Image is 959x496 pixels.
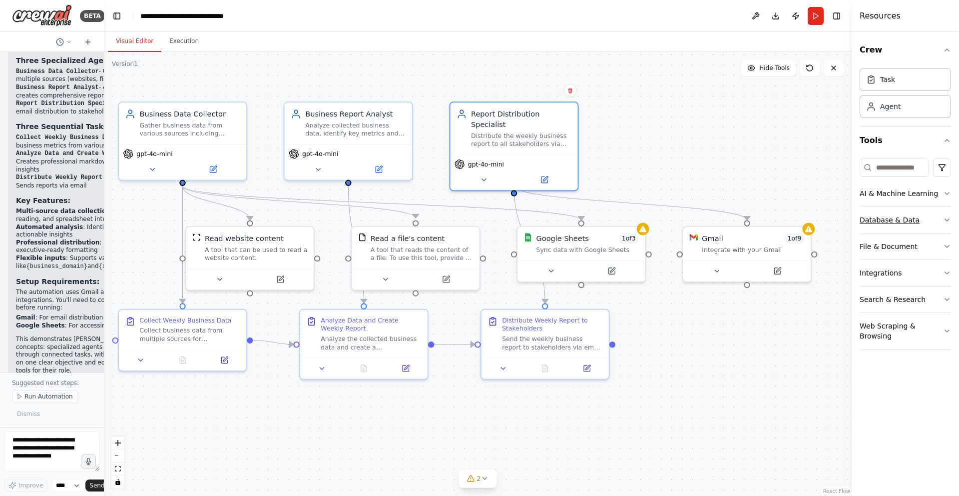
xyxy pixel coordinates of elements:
[205,233,283,243] div: Read website content
[321,335,421,351] div: Analyze the collected business data and create a comprehensive weekly report for {business_domain...
[619,233,639,243] span: Number of enabled actions
[139,316,231,324] div: Collect Weekly Business Data
[118,101,247,181] div: Business Data CollectorGather business data from various sources including websites, files, and s...
[16,254,66,261] strong: Flexible inputs
[509,186,752,220] g: Edge from f73ce1ba-7d84-4e39-8df1-7a9281db72a1 to 42fb63c1-0304-41fe-9417-b35ba36ddf9c
[860,260,951,286] button: Integrations
[12,379,92,387] p: Suggested next steps:
[830,9,844,23] button: Hide right sidebar
[16,83,171,99] li: - Analyzes data and creates comprehensive reports
[860,36,951,64] button: Crew
[16,314,35,321] strong: Gmail
[417,273,475,285] button: Open in side panel
[16,174,160,181] code: Distribute Weekly Report to Stakeholders
[515,173,573,186] button: Open in side panel
[582,265,641,277] button: Open in side panel
[81,454,96,469] button: Click to speak your automation idea
[351,226,480,291] div: FileReadToolRead a file's contentA tool that reads the content of a file. To use this tool, provi...
[16,84,99,91] code: Business Report Analyst
[111,462,124,475] button: fit view
[284,101,413,181] div: Business Report AnalystAnalyze collected business data, identify key metrics and trends, and crea...
[682,226,812,282] div: GmailGmail1of9Integrate with your Gmail
[111,436,124,488] div: React Flow controls
[16,67,171,83] li: - Gathers data from multiple sources (websites, files, spreadsheets)
[110,9,124,23] button: Hide left sidebar
[17,410,40,418] span: Dismiss
[52,36,76,48] button: Switch to previous chat
[118,309,247,371] div: Collect Weekly Business DataCollect business data from multiple sources for {business_domain} inc...
[860,313,951,349] button: Web Scraping & Browsing
[253,335,294,349] g: Edge from 040941e2-9e31-4334-968b-c2b9a5e95a72 to 98ff5e30-cadd-4d7b-a47a-6626a0bbee3a
[16,173,171,189] li: - Sends reports via email
[16,150,149,157] code: Analyze Data and Create Weekly Report
[449,101,578,191] div: Report Distribution SpecialistDistribute the weekly business report to all stakeholders via email...
[192,233,201,241] img: ScrapeWebsiteTool
[12,407,45,421] button: Dismiss
[139,326,240,343] div: Collect business data from multiple sources for {business_domain} including: - Revenue and sales ...
[16,335,171,374] p: This demonstrates [PERSON_NAME]'s core concepts: specialized agents working together through conn...
[112,60,138,68] div: Version 1
[516,226,646,282] div: Google SheetsGoogle Sheets1of3Sync data with Google Sheets
[471,109,571,129] div: Report Distribution Specialist
[371,233,445,243] div: Read a file's content
[741,60,796,76] button: Hide Tools
[860,154,951,357] div: Tools
[16,196,70,204] strong: Key Features:
[536,233,589,243] div: Google Sheets
[702,245,804,254] div: Integrate with your Gmail
[16,254,171,270] li: : Supports variables like and
[111,436,124,449] button: zoom in
[16,56,119,64] strong: Three Specialized Agents:
[860,64,951,126] div: Crew
[177,186,421,218] g: Edge from 80638289-b1a7-48ac-8210-0d38ba0b5e9e to 3d74a691-eb45-4bd0-adde-4519d66f87c7
[702,233,723,243] div: Gmail
[161,354,205,366] button: No output available
[16,277,99,285] strong: Setup Requirements:
[860,286,951,312] button: Search & Research
[24,392,73,400] span: Run Automation
[16,100,124,107] code: Report Distribution Specialist
[569,362,604,374] button: Open in side panel
[524,233,532,241] img: Google Sheets
[111,449,124,462] button: zoom out
[480,309,610,380] div: Distribute Weekly Report to StakeholdersSend the weekly business report to stakeholders via email...
[185,226,315,291] div: ScrapeWebsiteToolRead website contentA tool that can be used to read a website content.
[99,263,171,270] code: {stakeholder_emails}
[880,101,901,111] div: Agent
[139,109,240,119] div: Business Data Collector
[860,126,951,154] button: Tools
[564,84,577,97] button: Delete node
[16,149,171,173] li: - Creates professional markdown reports with insights
[16,134,117,141] code: Collect Weekly Business Data
[471,131,571,148] div: Distribute the weekly business report to all stakeholders via email, ensuring timely delivery eve...
[536,245,639,254] div: Sync data with Google Sheets
[16,239,99,246] strong: Professional distribution
[860,10,901,22] h4: Resources
[823,488,850,494] a: React Flow attribution
[16,99,171,115] li: - Handles email distribution to stakeholders
[16,207,171,223] li: : Web scraping, file reading, and spreadsheet integration
[305,109,406,119] div: Business Report Analyst
[509,186,550,303] g: Edge from f73ce1ba-7d84-4e39-8df1-7a9281db72a1 to 32239132-b6b1-414e-83d6-7e53f98add6e
[16,223,171,239] li: : Identifies trends, KPIs, and actionable insights
[26,263,87,270] code: {business_domain}
[184,163,242,175] button: Open in side panel
[16,288,171,312] p: The automation uses Gmail and Google Sheets integrations. You'll need to connect these services b...
[207,354,242,366] button: Open in side panel
[12,4,72,27] img: Logo
[523,362,567,374] button: No output available
[305,121,406,137] div: Analyze collected business data, identify key metrics and trends, and create comprehensive weekly...
[16,314,171,322] li: : For email distribution
[140,11,253,21] nav: breadcrumb
[16,322,171,330] li: : For accessing spreadsheet data
[108,31,161,52] button: Visual Editor
[251,273,309,285] button: Open in side panel
[16,207,110,214] strong: Multi-source data collection
[689,233,698,241] img: Gmail
[388,362,423,374] button: Open in side panel
[502,316,602,332] div: Distribute Weekly Report to Stakeholders
[177,186,188,303] g: Edge from 80638289-b1a7-48ac-8210-0d38ba0b5e9e to 040941e2-9e31-4334-968b-c2b9a5e95a72
[371,245,473,262] div: A tool that reads the content of a file. To use this tool, provide a 'file_path' parameter with t...
[343,186,369,303] g: Edge from d898ef28-5b8b-42ae-924e-f30c928ac2e3 to 98ff5e30-cadd-4d7b-a47a-6626a0bbee3a
[89,481,104,489] span: Send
